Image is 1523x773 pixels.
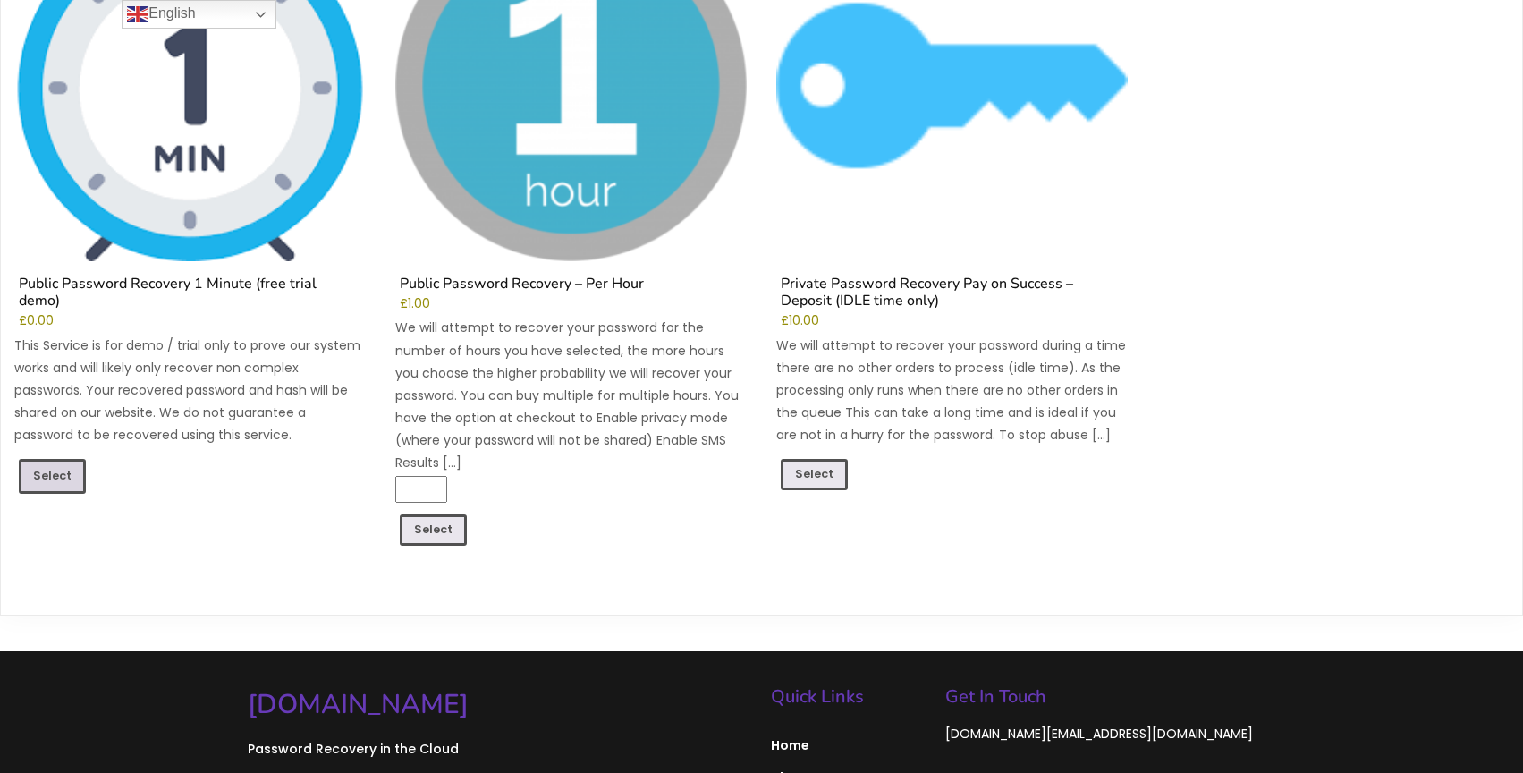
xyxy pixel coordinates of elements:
[781,312,789,329] span: £
[400,514,467,546] a: Add to cart: “Public Password Recovery - Per Hour”
[14,335,366,447] p: This Service is for demo / trial only to prove our system works and will likely only recover non ...
[400,295,430,312] bdi: 1.00
[771,729,927,761] a: Home
[771,737,927,753] span: Home
[776,335,1128,447] p: We will attempt to recover your password during a time there are no other orders to process (idle...
[945,725,1253,743] a: [DOMAIN_NAME][EMAIL_ADDRESS][DOMAIN_NAME]
[19,312,27,329] span: £
[771,688,927,706] h5: Quick Links
[781,312,819,329] bdi: 10.00
[248,687,753,722] a: [DOMAIN_NAME]
[19,312,54,329] bdi: 0.00
[395,317,747,474] p: We will attempt to recover your password for the number of hours you have selected, the more hour...
[19,459,86,493] a: Read more about “Public Password Recovery 1 Minute (free trial demo)”
[776,276,1128,314] h2: Private Password Recovery Pay on Success – Deposit (IDLE time only)
[395,276,747,297] h2: Public Password Recovery – Per Hour
[945,688,1276,706] h5: Get In Touch
[127,4,148,25] img: en
[395,476,447,504] input: Product quantity
[945,725,1253,743] span: [DOMAIN_NAME][EMAIL_ADDRESS][DOMAIN_NAME]
[400,295,408,312] span: £
[781,459,848,490] a: Add to cart: “Private Password Recovery Pay on Success - Deposit (IDLE time only)”
[248,736,753,761] p: Password Recovery in the Cloud
[14,276,366,314] h2: Public Password Recovery 1 Minute (free trial demo)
